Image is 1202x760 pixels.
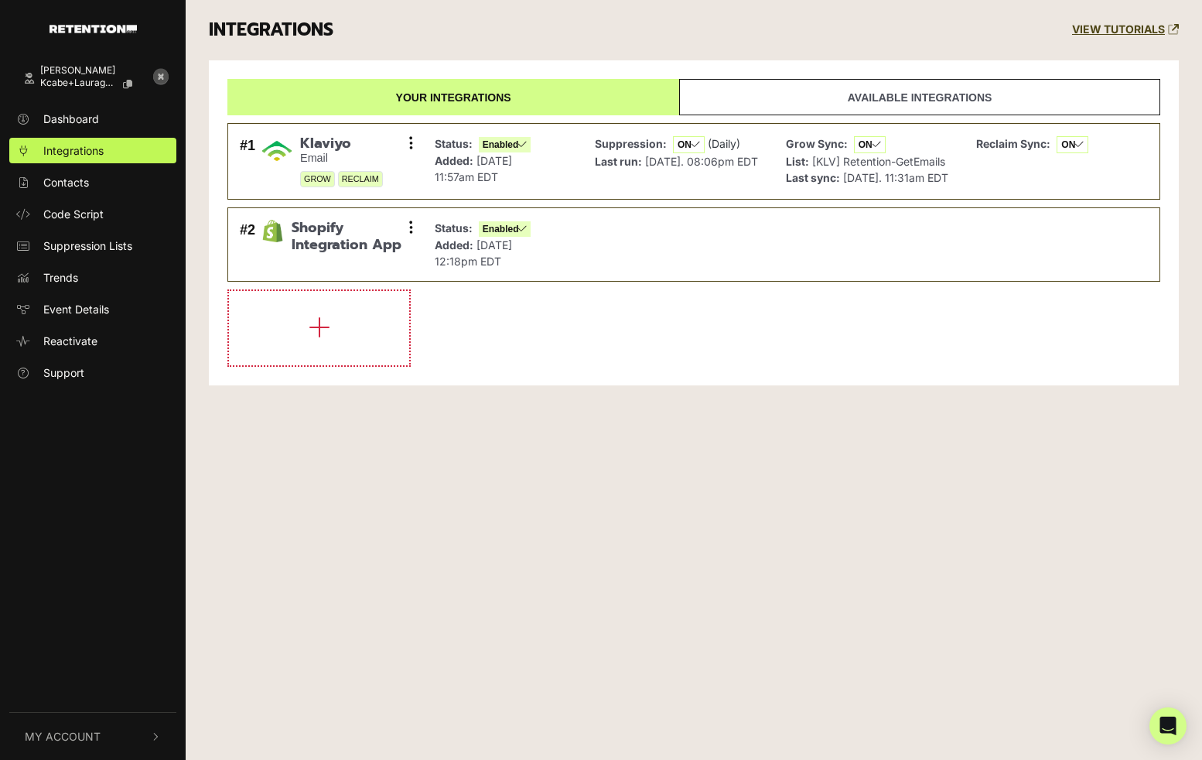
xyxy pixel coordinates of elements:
[43,142,104,159] span: Integrations
[43,365,84,381] span: Support
[595,155,642,168] strong: Last run:
[479,137,531,152] span: Enabled
[40,65,145,76] div: [PERSON_NAME]
[9,233,176,258] a: Suppression Lists
[595,137,667,150] strong: Suppression:
[9,169,176,195] a: Contacts
[40,77,118,88] span: kcabe+laurageller...
[673,136,705,153] span: ON
[9,360,176,385] a: Support
[43,333,97,349] span: Reactivate
[9,713,176,760] button: My Account
[786,155,809,168] strong: List:
[479,221,531,237] span: Enabled
[261,135,292,166] img: Klaviyo
[786,137,848,150] strong: Grow Sync:
[43,111,99,127] span: Dashboard
[292,220,411,253] span: Shopify Integration App
[9,201,176,227] a: Code Script
[43,174,89,190] span: Contacts
[9,58,145,100] a: [PERSON_NAME] kcabe+laurageller...
[645,155,758,168] span: [DATE]. 08:06pm EDT
[261,220,284,242] img: Shopify Integration App
[843,171,948,184] span: [DATE]. 11:31am EDT
[9,296,176,322] a: Event Details
[1149,707,1187,745] div: Open Intercom Messenger
[786,171,840,184] strong: Last sync:
[976,137,1050,150] strong: Reclaim Sync:
[708,137,740,150] span: (Daily)
[9,328,176,354] a: Reactivate
[43,269,78,286] span: Trends
[435,154,473,167] strong: Added:
[50,25,137,33] img: Retention.com
[435,238,473,252] strong: Added:
[240,135,255,188] div: #1
[227,79,679,115] a: Your integrations
[43,301,109,317] span: Event Details
[300,171,335,187] span: GROW
[25,728,101,745] span: My Account
[43,206,104,222] span: Code Script
[812,155,945,168] span: [KLV] Retention-GetEmails
[300,135,383,152] span: Klaviyo
[300,152,383,165] small: Email
[338,171,383,187] span: RECLAIM
[679,79,1160,115] a: Available integrations
[240,220,255,269] div: #2
[1057,136,1088,153] span: ON
[43,238,132,254] span: Suppression Lists
[435,154,512,183] span: [DATE] 11:57am EDT
[209,19,333,41] h3: INTEGRATIONS
[854,136,886,153] span: ON
[9,138,176,163] a: Integrations
[1072,23,1179,36] a: VIEW TUTORIALS
[435,221,473,235] strong: Status:
[9,265,176,290] a: Trends
[9,106,176,132] a: Dashboard
[435,137,473,150] strong: Status:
